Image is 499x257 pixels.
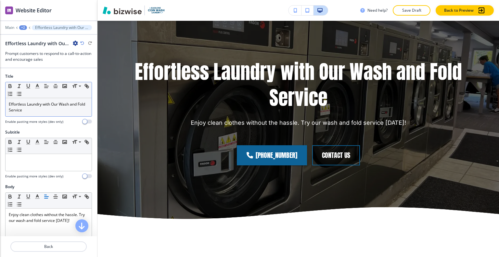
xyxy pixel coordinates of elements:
h3: Prompt customers to respond to a call-to-action and encourage sales [5,51,92,62]
p: Back [11,244,86,250]
p: Save Draft [401,7,422,13]
button: +2 [19,25,27,30]
h2: Effortless Laundry with Our Wash and Fold Service [5,40,70,47]
h2: Title [5,73,13,79]
button: Main [5,25,14,30]
h4: Enable pasting more styles (dev only) [5,119,63,124]
h2: Website Editor [16,6,52,14]
img: editor icon [5,6,13,14]
h2: Subtitle [5,129,20,135]
h2: Body [5,184,14,190]
p: Back to Preview [444,7,474,13]
p: Effortless Laundry with Our Wash and Fold Service [9,101,88,113]
img: Bizwise Logo [103,6,142,14]
button: Effortless Laundry with Our Wash and Fold Service [32,25,92,30]
button: Back to Preview [436,5,494,16]
a: [PHONE_NUMBER] [237,145,307,165]
p: Effortless Laundry with Our Wash and Fold Service [116,59,481,111]
img: Your Logo [147,6,165,14]
button: Contact us [312,145,360,165]
p: Enjoy clean clothes without the hassle. Try our wash and fold service [DATE]! [191,119,406,127]
h4: Enable pasting more styles (dev only) [5,174,63,179]
button: Save Draft [393,5,430,16]
p: Enjoy clean clothes without the hassle. Try our wash and fold service [DATE]! [9,212,88,224]
p: Effortless Laundry with Our Wash and Fold Service [35,25,89,30]
h3: Need help? [367,7,388,13]
button: Back [10,241,87,252]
